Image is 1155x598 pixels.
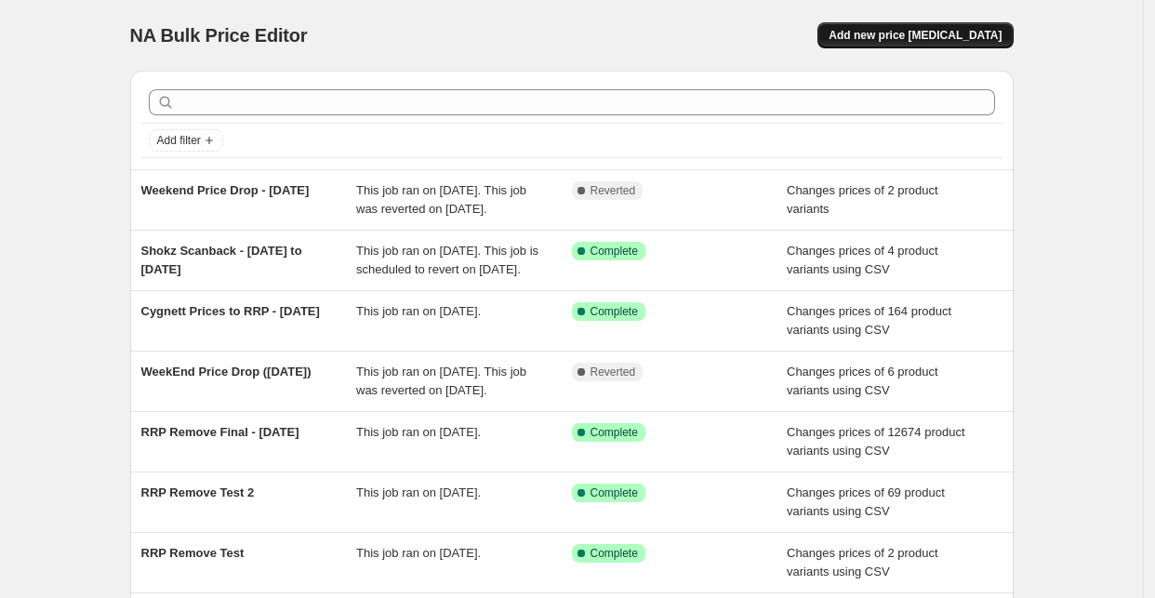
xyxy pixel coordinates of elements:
span: Reverted [591,365,636,379]
span: Changes prices of 4 product variants using CSV [787,244,938,276]
span: RRP Remove Test 2 [141,485,255,499]
button: Add new price [MEDICAL_DATA] [817,22,1013,48]
span: This job ran on [DATE]. [356,546,481,560]
span: Reverted [591,183,636,198]
span: WeekEnd Price Drop ([DATE]) [141,365,312,379]
span: This job ran on [DATE]. [356,425,481,439]
span: This job ran on [DATE]. This job was reverted on [DATE]. [356,183,526,216]
span: Changes prices of 2 product variants [787,183,938,216]
span: Changes prices of 164 product variants using CSV [787,304,951,337]
button: Add filter [149,129,223,152]
span: Complete [591,485,638,500]
span: This job ran on [DATE]. [356,485,481,499]
span: Weekend Price Drop - [DATE] [141,183,310,197]
span: Add filter [157,133,201,148]
span: Complete [591,244,638,259]
span: NA Bulk Price Editor [130,25,308,46]
span: Changes prices of 12674 product variants using CSV [787,425,965,458]
span: Complete [591,304,638,319]
span: Cygnett Prices to RRP - [DATE] [141,304,320,318]
span: Complete [591,546,638,561]
span: RRP Remove Test [141,546,245,560]
span: Shokz Scanback - [DATE] to [DATE] [141,244,302,276]
span: This job ran on [DATE]. [356,304,481,318]
span: Complete [591,425,638,440]
span: Changes prices of 69 product variants using CSV [787,485,945,518]
span: RRP Remove Final - [DATE] [141,425,299,439]
span: Changes prices of 6 product variants using CSV [787,365,938,397]
span: Changes prices of 2 product variants using CSV [787,546,938,578]
span: This job ran on [DATE]. This job is scheduled to revert on [DATE]. [356,244,538,276]
span: This job ran on [DATE]. This job was reverted on [DATE]. [356,365,526,397]
span: Add new price [MEDICAL_DATA] [829,28,1002,43]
